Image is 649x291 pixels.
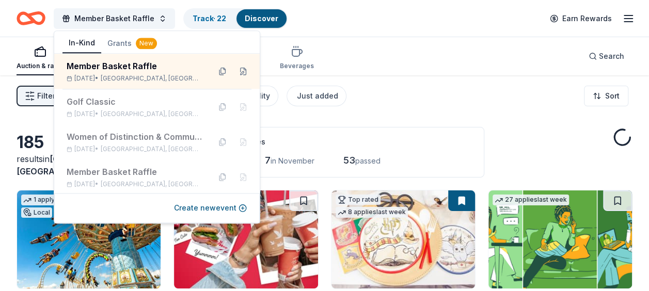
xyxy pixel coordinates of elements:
div: [DATE] • [67,145,202,153]
span: Search [599,50,624,62]
div: Golf Classic [67,95,202,108]
a: Track· 22 [193,14,226,23]
button: Auction & raffle [17,41,64,75]
button: Beverages [280,41,314,75]
span: [GEOGRAPHIC_DATA], [GEOGRAPHIC_DATA] [101,110,202,118]
span: in November [271,156,314,165]
div: Member Basket Raffle [67,166,202,178]
button: In-Kind [62,34,101,53]
div: 8 applies last week [336,207,408,218]
span: 7 [265,155,271,166]
div: [DATE] • [67,110,202,118]
span: 53 [343,155,355,166]
span: Member Basket Raffle [74,12,154,25]
div: Member Basket Raffle [67,60,202,72]
button: Sort [584,86,628,106]
span: passed [355,156,381,165]
a: Earn Rewards [544,9,618,28]
button: Just added [287,86,346,106]
button: Track· 22Discover [183,8,288,29]
img: Image for BetterHelp Social Impact [488,190,632,288]
button: Create newevent [174,202,247,214]
span: Filter [37,90,55,102]
button: Member Basket Raffle [54,8,175,29]
img: Image for Oriental Trading [331,190,475,288]
div: Top rated [336,195,381,205]
div: 185 [17,132,161,153]
span: [GEOGRAPHIC_DATA], [GEOGRAPHIC_DATA] [101,145,202,153]
div: 1 apply last week [21,195,86,205]
div: New [136,38,157,49]
button: Grants [101,34,163,53]
span: [GEOGRAPHIC_DATA], [GEOGRAPHIC_DATA] [101,180,202,188]
div: 27 applies last week [493,195,569,205]
img: Image for Morey's Piers & Beachfront Waterparks [17,190,161,288]
a: Home [17,6,45,30]
div: Women of Distinction & Community Partners Gala [67,131,202,143]
button: Filter2 [17,86,64,106]
div: Application deadlines [186,136,471,148]
img: Image for Wawa Foundation [174,190,318,288]
div: [DATE] • [67,180,202,188]
div: Local [21,207,52,218]
div: results [17,153,161,177]
button: Search [580,46,632,67]
span: Sort [605,90,620,102]
div: [DATE] • [67,74,202,83]
div: Auction & raffle [17,62,64,70]
span: [GEOGRAPHIC_DATA], [GEOGRAPHIC_DATA] [101,74,202,83]
a: Discover [245,14,278,23]
div: Beverages [280,62,314,70]
div: Just added [297,90,338,102]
